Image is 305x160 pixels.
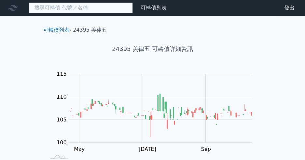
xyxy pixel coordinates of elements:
tspan: 100 [57,139,67,146]
tspan: 115 [57,71,67,77]
tspan: 110 [57,94,67,100]
a: 登出 [279,3,300,13]
li: 24395 美律五 [73,26,107,34]
tspan: [DATE] [138,146,156,152]
g: Chart [53,71,261,152]
li: › [43,26,71,34]
a: 可轉債列表 [141,5,167,11]
tspan: Sep [201,146,211,152]
g: Series [69,94,252,137]
h1: 24395 美律五 可轉債詳細資訊 [38,44,267,54]
tspan: May [74,146,85,152]
tspan: 105 [57,117,67,123]
a: 可轉債列表 [43,27,69,33]
input: 搜尋可轉債 代號／名稱 [29,2,133,13]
